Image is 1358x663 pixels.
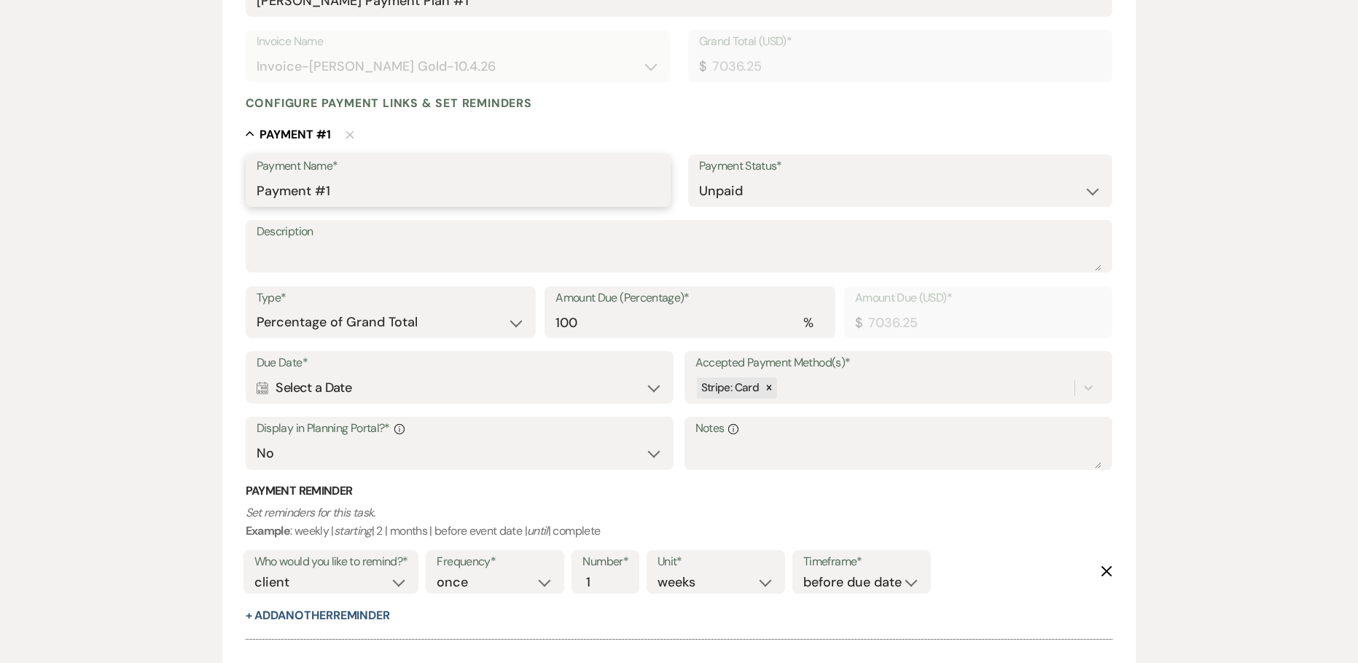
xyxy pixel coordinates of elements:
[803,552,920,573] label: Timeframe*
[259,127,331,143] h5: Payment # 1
[527,523,548,538] i: until
[257,418,663,439] label: Display in Planning Portal?*
[334,523,372,538] i: starting
[257,221,1102,243] label: Description
[855,313,862,333] div: $
[437,552,553,573] label: Frequency*
[246,127,331,141] button: Payment #1
[246,95,532,111] h4: Configure payment links & set reminders
[701,380,759,395] span: Stripe: Card
[246,610,390,621] button: + AddAnotherReminder
[699,156,1102,177] label: Payment Status*
[699,57,706,76] div: $
[254,552,408,573] label: Who would you like to remind?*
[257,288,526,309] label: Type*
[246,503,1113,541] p: : weekly | | 2 | months | before event date | | complete
[699,31,1102,52] label: Grand Total (USD)*
[695,418,1102,439] label: Notes
[855,288,1102,309] label: Amount Due (USD)*
[555,288,824,309] label: Amount Due (Percentage)*
[257,156,660,177] label: Payment Name*
[582,552,628,573] label: Number*
[695,353,1102,374] label: Accepted Payment Method(s)*
[246,505,375,520] i: Set reminders for this task.
[257,31,660,52] label: Invoice Name
[246,523,291,538] b: Example
[246,483,1113,499] h3: Payment Reminder
[257,353,663,374] label: Due Date*
[257,374,663,402] div: Select a Date
[803,313,813,333] div: %
[657,552,774,573] label: Unit*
